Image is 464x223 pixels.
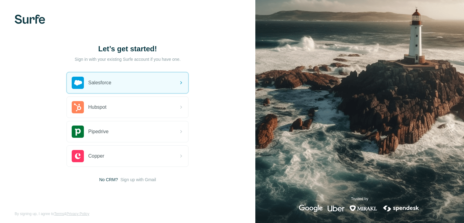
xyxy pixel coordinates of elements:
[382,205,420,212] img: spendesk's logo
[328,205,344,212] img: uber's logo
[88,152,104,160] span: Copper
[67,212,89,216] a: Privacy Policy
[15,15,45,24] img: Surfe's logo
[299,205,323,212] img: google's logo
[54,212,64,216] a: Terms
[88,79,111,86] span: Salesforce
[72,126,84,138] img: pipedrive's logo
[351,196,368,202] p: Trusted by
[99,177,118,183] span: No CRM?
[88,128,109,135] span: Pipedrive
[75,56,181,62] p: Sign in with your existing Surfe account if you have one.
[72,77,84,89] img: salesforce's logo
[67,44,189,54] h1: Let’s get started!
[349,205,377,212] img: mirakl's logo
[15,211,89,217] span: By signing up, I agree to &
[72,150,84,162] img: copper's logo
[120,177,156,183] button: Sign up with Gmail
[88,104,106,111] span: Hubspot
[72,101,84,113] img: hubspot's logo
